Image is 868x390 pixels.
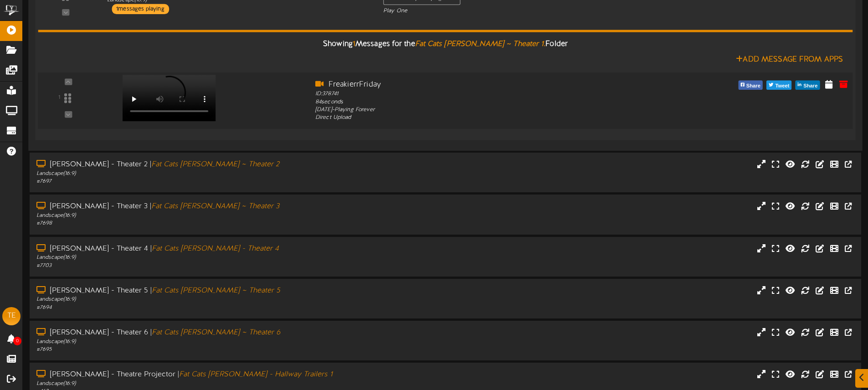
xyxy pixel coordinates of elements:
div: Showing Messages for the Folder [31,35,859,54]
div: Landscape ( 16:9 ) [36,296,369,303]
span: Share [745,81,762,91]
div: [PERSON_NAME] - Theater 2 | [36,159,369,170]
div: Direct Upload [315,114,644,122]
div: # 7703 [36,262,369,270]
span: 0 [13,337,21,345]
div: [DATE] - Playing Forever [315,106,644,114]
i: Fat Cats [PERSON_NAME] ~ Theater 3 [151,202,279,210]
button: Add Message From Apps [733,54,846,66]
div: Landscape ( 16:9 ) [36,170,369,178]
div: [PERSON_NAME] - Theatre Projector | [36,369,369,380]
i: Fat Cats [PERSON_NAME] - Hallway Trailers 1 [179,370,333,379]
i: Fat Cats [PERSON_NAME] - Theater 4 [152,245,279,253]
i: Fat Cats [PERSON_NAME] ~ Theater 6 [152,328,280,337]
button: Tweet [766,81,791,90]
span: Share [801,81,819,91]
div: 1 messages playing [112,4,169,14]
div: [PERSON_NAME] - Theater 6 | [36,328,369,338]
span: Tweet [773,81,791,91]
div: Landscape ( 16:9 ) [36,254,369,262]
div: ID: 378741 84 seconds [315,90,644,106]
div: # 7695 [36,346,369,354]
div: [PERSON_NAME] - Theater 5 | [36,286,369,296]
i: Fat Cats [PERSON_NAME] ~ Theater 1. [415,40,546,48]
i: Fat Cats [PERSON_NAME] ~ Theater 2 [151,160,279,169]
span: 1 [353,40,355,48]
div: Landscape ( 16:9 ) [36,380,369,388]
div: Landscape ( 16:9 ) [36,212,369,220]
button: Share [738,81,763,90]
div: Landscape ( 16:9 ) [36,338,369,346]
div: [PERSON_NAME] - Theater 3 | [36,201,369,212]
div: FreakierrFriday [315,79,644,90]
div: # 7698 [36,220,369,227]
div: # 7694 [36,304,369,312]
div: Play One [383,7,576,15]
i: Fat Cats [PERSON_NAME] ~ Theater 5 [152,287,280,295]
div: TE [2,307,21,325]
div: [PERSON_NAME] - Theater 4 | [36,244,369,254]
div: # 7697 [36,178,369,185]
button: Share [796,81,820,90]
